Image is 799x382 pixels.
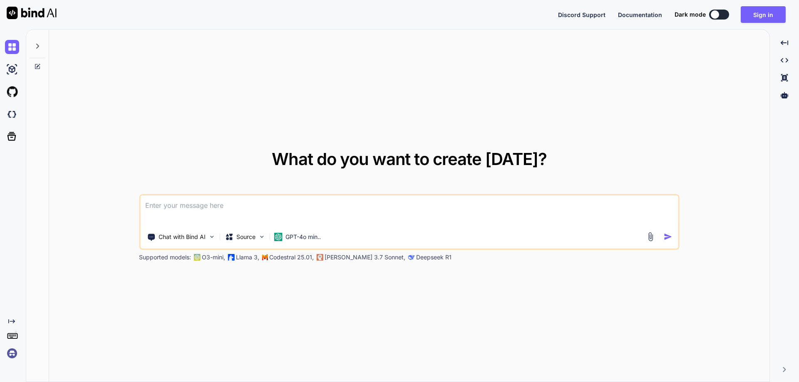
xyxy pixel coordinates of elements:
[236,253,259,261] p: Llama 3,
[139,253,191,261] p: Supported models:
[646,232,655,242] img: attachment
[5,346,19,360] img: signin
[5,40,19,54] img: chat
[325,253,405,261] p: [PERSON_NAME] 3.7 Sonnet,
[258,233,265,240] img: Pick Models
[272,149,547,169] span: What do you want to create [DATE]?
[208,233,215,240] img: Pick Tools
[558,11,605,18] span: Discord Support
[228,254,234,261] img: Llama2
[316,254,323,261] img: claude
[5,107,19,121] img: darkCloudIdeIcon
[274,233,282,241] img: GPT-4o mini
[269,253,314,261] p: Codestral 25.01,
[558,10,605,19] button: Discord Support
[285,233,321,241] p: GPT-4o min..
[7,7,57,19] img: Bind AI
[202,253,225,261] p: O3-mini,
[618,11,662,18] span: Documentation
[675,10,706,19] span: Dark mode
[741,6,786,23] button: Sign in
[262,254,268,260] img: Mistral-AI
[416,253,452,261] p: Deepseek R1
[194,254,200,261] img: GPT-4
[159,233,206,241] p: Chat with Bind AI
[618,10,662,19] button: Documentation
[236,233,256,241] p: Source
[5,62,19,76] img: ai-studio
[5,85,19,99] img: githubLight
[664,232,672,241] img: icon
[408,254,414,261] img: claude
